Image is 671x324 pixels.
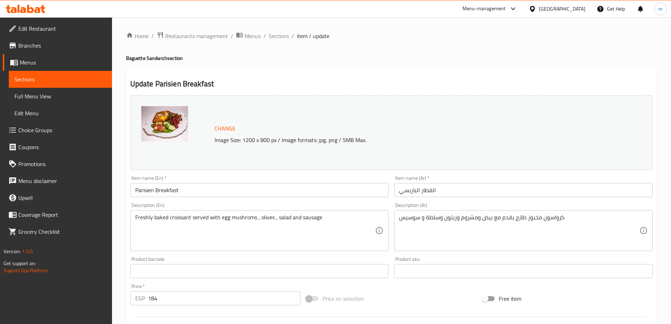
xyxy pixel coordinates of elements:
[18,143,106,151] span: Coupons
[3,37,112,54] a: Branches
[126,31,657,41] nav: breadcrumb
[539,5,585,13] div: [GEOGRAPHIC_DATA]
[9,105,112,122] a: Edit Menu
[130,79,653,89] h2: Update Parisien Breakfast
[323,294,364,303] span: Price on selection
[20,58,106,67] span: Menus
[3,54,112,71] a: Menus
[3,223,112,240] a: Grocery Checklist
[14,109,106,117] span: Edit Menu
[18,41,106,50] span: Branches
[394,264,653,278] input: Please enter product sku
[399,214,639,247] textarea: كرواسون مخبوز طازج يقدم مع بيض ومشروم وزيتون وسلطة و سوسيس
[4,266,48,275] a: Support.OpsPlatform
[157,31,228,41] a: Restaurants management
[18,160,106,168] span: Promotions
[135,214,375,247] textarea: Freshly baked croissant served with egg mushroms , olives , salad and sausage
[18,227,106,236] span: Grocery Checklist
[499,294,521,303] span: Free item
[14,75,106,84] span: Sections
[3,206,112,223] a: Coverage Report
[9,88,112,105] a: Full Menu View
[263,32,266,40] li: /
[22,247,33,256] span: 1.0.0
[212,136,587,144] p: Image Size: 1200 x 800 px / Image formats: jpg, png / 5MB Max.
[269,32,289,40] a: Sections
[215,123,236,134] span: Change
[462,5,506,13] div: Menu-management
[141,106,188,141] img: mmw_638784598964816038
[231,32,233,40] li: /
[4,247,21,256] span: Version:
[130,183,389,197] input: Enter name En
[236,31,261,41] a: Menus
[3,20,112,37] a: Edit Restaurant
[18,210,106,219] span: Coverage Report
[135,294,145,302] p: EGP
[151,32,154,40] li: /
[148,291,301,305] input: Please enter price
[14,92,106,100] span: Full Menu View
[3,122,112,139] a: Choice Groups
[126,55,657,62] h4: Baguette Sandwich section
[4,259,36,268] span: Get support on:
[18,126,106,134] span: Choice Groups
[18,194,106,202] span: Upsell
[658,5,663,13] span: m
[292,32,294,40] li: /
[297,32,329,40] span: item / update
[212,121,238,136] button: Change
[3,155,112,172] a: Promotions
[3,139,112,155] a: Coupons
[18,177,106,185] span: Menu disclaimer
[3,189,112,206] a: Upsell
[126,32,149,40] a: Home
[130,264,389,278] input: Please enter product barcode
[18,24,106,33] span: Edit Restaurant
[165,32,228,40] span: Restaurants management
[244,32,261,40] span: Menus
[3,172,112,189] a: Menu disclaimer
[394,183,653,197] input: Enter name Ar
[9,71,112,88] a: Sections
